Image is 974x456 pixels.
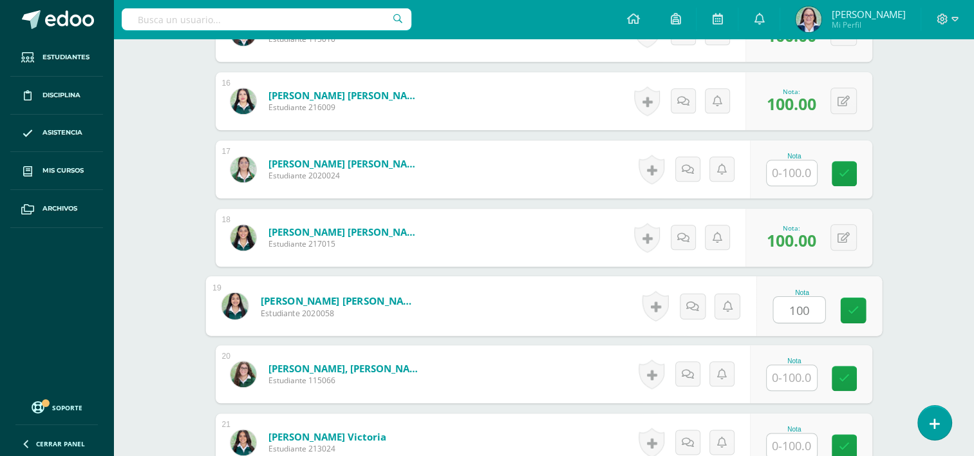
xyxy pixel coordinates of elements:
[766,426,823,433] div: Nota
[42,128,82,138] span: Asistencia
[268,170,423,181] span: Estudiante 2020024
[122,8,411,30] input: Busca un usuario...
[767,87,816,96] div: Nota:
[766,357,823,365] div: Nota
[230,157,256,182] img: 9db676fc8b080963f54a3fff446b5ac6.png
[268,102,423,113] span: Estudiante 216009
[10,190,103,228] a: Archivos
[268,375,423,386] span: Estudiante 115066
[36,439,85,448] span: Cerrar panel
[796,6,821,32] img: 1b250199a7272c7df968ca1fcfd28194.png
[767,223,816,233] div: Nota:
[773,297,825,323] input: 0-100.0
[230,430,256,455] img: efc5564941734ba8ae4ba47e5e755d47.png
[230,361,256,387] img: 7a8bb309cd2690a783a0c444a844ac85.png
[767,160,817,185] input: 0-100.0
[52,403,82,412] span: Soporte
[268,238,423,249] span: Estudiante 217015
[221,292,248,319] img: 1044221fe810fcca0147477d1eff99cf.png
[767,365,817,390] input: 0-100.0
[15,398,98,415] a: Soporte
[42,204,77,214] span: Archivos
[268,157,423,170] a: [PERSON_NAME] [PERSON_NAME]
[230,225,256,251] img: 850e85adf1f9d6f0507dff7766d5b93b.png
[773,289,831,296] div: Nota
[831,8,905,21] span: [PERSON_NAME]
[268,33,423,44] span: Estudiante 115010
[831,19,905,30] span: Mi Perfil
[268,443,386,454] span: Estudiante 213024
[10,77,103,115] a: Disciplina
[10,152,103,190] a: Mis cursos
[766,153,823,160] div: Nota
[10,39,103,77] a: Estudiantes
[42,166,84,176] span: Mis cursos
[767,229,816,251] span: 100.00
[260,294,419,307] a: [PERSON_NAME] [PERSON_NAME]
[767,93,816,115] span: 100.00
[268,225,423,238] a: [PERSON_NAME] [PERSON_NAME]
[268,430,386,443] a: [PERSON_NAME] Victoria
[10,115,103,153] a: Asistencia
[268,362,423,375] a: [PERSON_NAME], [PERSON_NAME]
[268,89,423,102] a: [PERSON_NAME] [PERSON_NAME]
[230,88,256,114] img: 200baaad611115cf8c8933baff0a107d.png
[42,90,80,100] span: Disciplina
[42,52,89,62] span: Estudiantes
[260,307,419,319] span: Estudiante 2020058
